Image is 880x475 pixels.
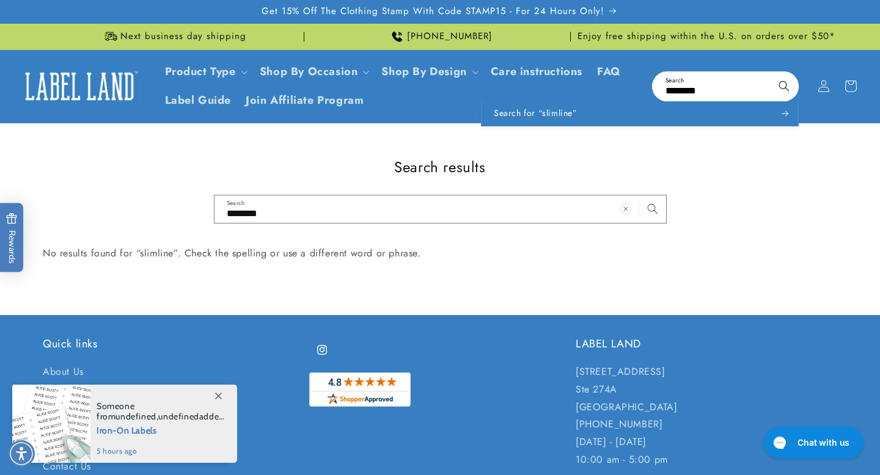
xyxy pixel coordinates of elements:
[262,5,604,18] span: Get 15% Off The Clothing Stamp With Code STAMP15 - For 24 Hours Only!
[43,158,837,176] h1: Search results
[639,195,666,222] button: Search
[43,24,304,49] div: Announcement
[165,63,236,79] a: Product Type
[483,57,590,86] a: Care instructions
[18,67,141,105] img: Label Land
[758,422,868,463] iframe: Gorgias live chat messenger
[158,411,199,422] span: undefined
[381,63,466,79] a: Shop By Design
[43,363,84,384] a: About Us
[374,57,483,86] summary: Shop By Design
[238,86,371,115] a: Join Affiliate Program
[43,384,125,408] a: Affiliate Marketing
[576,24,837,49] div: Announcement
[43,245,837,263] p: No results found for “slimline”. Check the spelling or use a different word or phrase.
[120,31,246,43] span: Next business day shipping
[97,422,224,437] span: Iron-On Labels
[158,57,252,86] summary: Product Type
[6,213,18,264] span: Rewards
[309,372,411,413] a: shopperapproved.com
[165,93,232,107] span: Label Guide
[597,65,621,79] span: FAQ
[158,86,239,115] a: Label Guide
[260,65,358,79] span: Shop By Occasion
[577,31,835,43] span: Enjoy free shipping within the U.S. on orders over $50*
[771,73,798,100] button: Search
[309,24,571,49] div: Announcement
[8,440,35,467] div: Accessibility Menu
[612,195,639,222] button: Clear search term
[97,401,224,422] span: Someone from , added this product to their cart.
[252,57,375,86] summary: Shop By Occasion
[576,363,837,469] p: [STREET_ADDRESS] Ste 274A [GEOGRAPHIC_DATA] [PHONE_NUMBER] [DATE] - [DATE] 10:00 am - 5:00 pm
[494,107,577,120] span: Search for “slimline”
[576,337,837,351] h2: LABEL LAND
[116,411,156,422] span: undefined
[744,73,771,100] button: Clear search term
[14,63,145,110] a: Label Land
[491,65,582,79] span: Care instructions
[246,93,364,107] span: Join Affiliate Program
[43,337,304,351] h2: Quick links
[590,57,628,86] a: FAQ
[407,31,493,43] span: [PHONE_NUMBER]
[97,446,224,457] span: 5 hours ago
